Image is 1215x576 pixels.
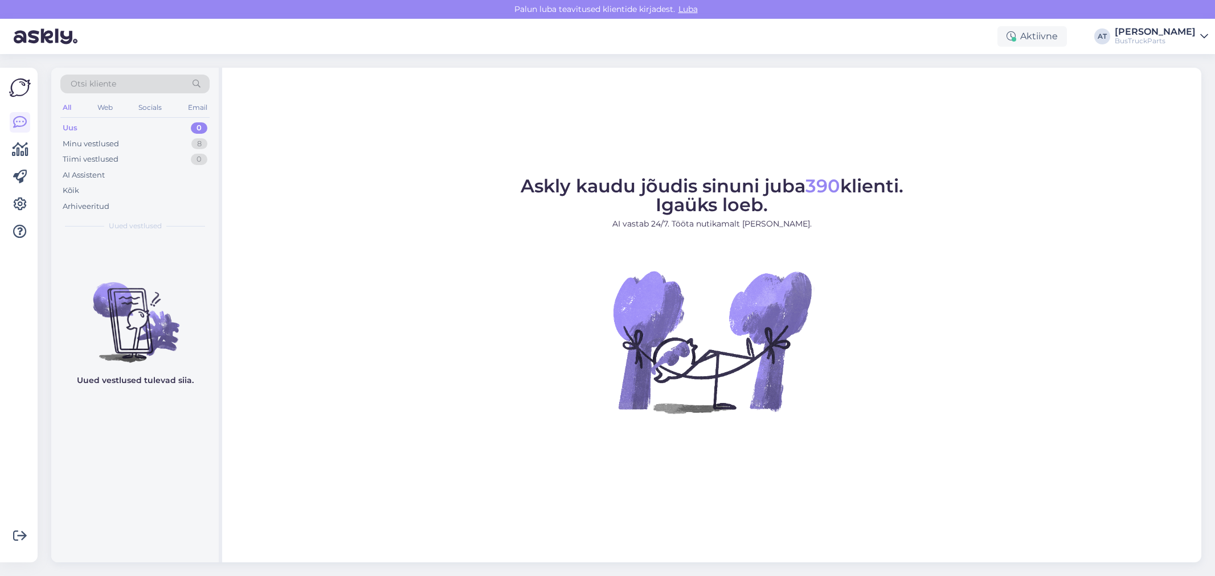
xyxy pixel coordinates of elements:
[51,262,219,364] img: No chats
[997,26,1067,47] div: Aktiivne
[60,100,73,115] div: All
[95,100,115,115] div: Web
[1115,27,1208,46] a: [PERSON_NAME]BusTruckParts
[63,154,118,165] div: Tiimi vestlused
[63,122,77,134] div: Uus
[521,175,903,216] span: Askly kaudu jõudis sinuni juba klienti. Igaüks loeb.
[191,154,207,165] div: 0
[186,100,210,115] div: Email
[1094,28,1110,44] div: AT
[1115,36,1196,46] div: BusTruckParts
[71,78,116,90] span: Otsi kliente
[9,77,31,98] img: Askly Logo
[136,100,164,115] div: Socials
[109,221,162,231] span: Uued vestlused
[675,4,701,14] span: Luba
[609,239,815,444] img: No Chat active
[63,170,105,181] div: AI Assistent
[191,138,207,150] div: 8
[805,175,840,197] span: 390
[1115,27,1196,36] div: [PERSON_NAME]
[63,138,119,150] div: Minu vestlused
[63,185,79,196] div: Kõik
[191,122,207,134] div: 0
[521,218,903,230] p: AI vastab 24/7. Tööta nutikamalt [PERSON_NAME].
[77,375,194,386] p: Uued vestlused tulevad siia.
[63,201,109,212] div: Arhiveeritud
